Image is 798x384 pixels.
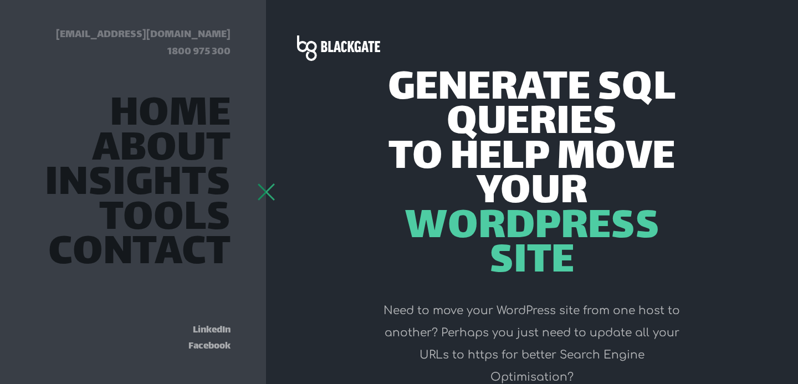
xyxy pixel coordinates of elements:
a: Contact [48,239,231,269]
a: Home [110,101,231,131]
a: 1800 975 300 [167,43,231,61]
img: Blackgate [297,35,380,61]
a: LinkedIn [193,322,231,339]
a: Tools [99,205,231,235]
a: About [92,136,231,166]
a: [EMAIL_ADDRESS][DOMAIN_NAME] [56,26,231,44]
span: Generate SQL Queries [378,73,686,142]
span: to help move your [378,142,686,211]
a: Facebook [188,338,231,355]
span: WordPress Site [378,211,686,280]
a: Insights [45,170,231,200]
